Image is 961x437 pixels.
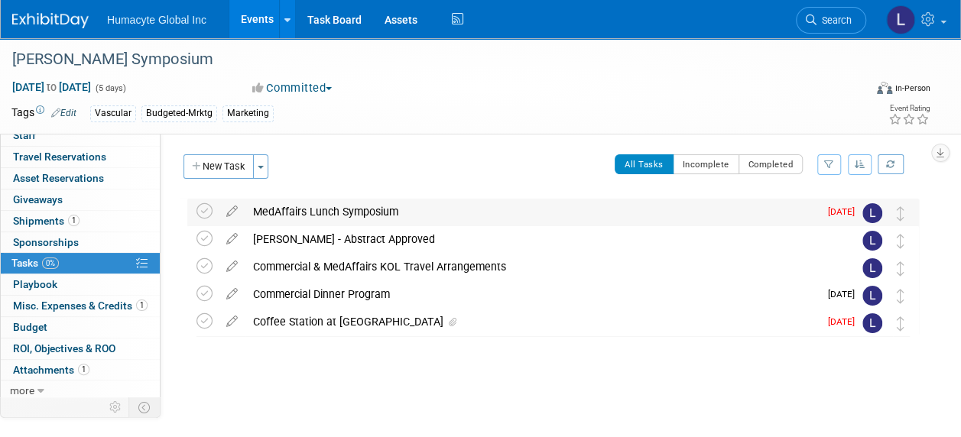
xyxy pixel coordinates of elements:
button: New Task [183,154,254,179]
div: Marketing [222,105,274,121]
div: [PERSON_NAME] Symposium [7,46,852,73]
a: Budget [1,317,160,338]
img: Linda Hamilton [886,5,915,34]
a: Giveaways [1,189,160,210]
div: Vascular [90,105,136,121]
a: Attachments1 [1,360,160,380]
span: [DATE] [828,206,862,217]
td: Toggle Event Tabs [129,397,161,417]
span: Tasks [11,257,59,269]
img: Linda Hamilton [862,258,882,278]
a: edit [219,205,245,218]
a: Tasks0% [1,253,160,274]
img: Linda Hamilton [862,286,882,306]
div: MedAffairs Lunch Symposium [245,199,819,225]
i: Move task [897,234,904,248]
div: Coffee Station at [GEOGRAPHIC_DATA] [245,309,819,335]
a: edit [219,232,245,246]
a: Staff [1,125,160,146]
span: 1 [78,364,89,375]
button: Committed [247,80,338,96]
div: Commercial & MedAffairs KOL Travel Arrangements [245,254,832,280]
span: Asset Reservations [13,172,104,184]
a: edit [219,315,245,329]
a: ROI, Objectives & ROO [1,338,160,359]
td: Personalize Event Tab Strip [102,397,129,417]
span: 0% [42,257,59,269]
span: Travel Reservations [13,151,106,163]
a: Search [796,7,866,34]
img: Format-Inperson.png [877,82,892,94]
button: Incomplete [673,154,739,174]
i: Move task [897,289,904,303]
span: (5 days) [94,83,126,93]
a: Refresh [878,154,904,174]
i: Move task [897,206,904,221]
a: edit [219,260,245,274]
span: Attachments [13,364,89,376]
span: Sponsorships [13,236,79,248]
span: Giveaways [13,193,63,206]
div: Event Format [797,79,930,102]
i: Move task [897,261,904,276]
a: Sponsorships [1,232,160,253]
span: Search [817,15,852,26]
span: 1 [136,299,148,311]
div: In-Person [894,83,930,94]
span: Misc. Expenses & Credits [13,299,148,312]
img: Linda Hamilton [862,313,882,333]
img: Linda Hamilton [862,231,882,251]
button: Completed [739,154,804,174]
div: Event Rating [888,105,930,112]
i: Move task [897,316,904,331]
img: ExhibitDay [12,13,89,28]
a: Travel Reservations [1,147,160,167]
a: Asset Reservations [1,168,160,189]
span: Budget [13,321,47,333]
span: Staff [13,129,36,141]
a: more [1,380,160,401]
img: Linda Hamilton [862,203,882,223]
div: [PERSON_NAME] - Abstract Approved [245,226,832,252]
a: Misc. Expenses & Credits1 [1,296,160,316]
td: Tags [11,105,76,122]
span: more [10,384,34,397]
div: Budgeted-Mrktg [141,105,217,121]
span: 1 [68,215,80,226]
span: ROI, Objectives & ROO [13,342,115,354]
a: Playbook [1,274,160,295]
a: edit [219,287,245,301]
div: Commercial Dinner Program [245,281,819,307]
span: Shipments [13,215,80,227]
span: [DATE] [DATE] [11,80,92,94]
a: Edit [51,108,76,118]
span: to [44,81,59,93]
span: [DATE] [828,316,862,327]
button: All Tasks [615,154,674,174]
span: [DATE] [828,289,862,299]
a: Shipments1 [1,211,160,231]
span: Playbook [13,278,57,290]
span: Humacyte Global Inc [107,14,206,26]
